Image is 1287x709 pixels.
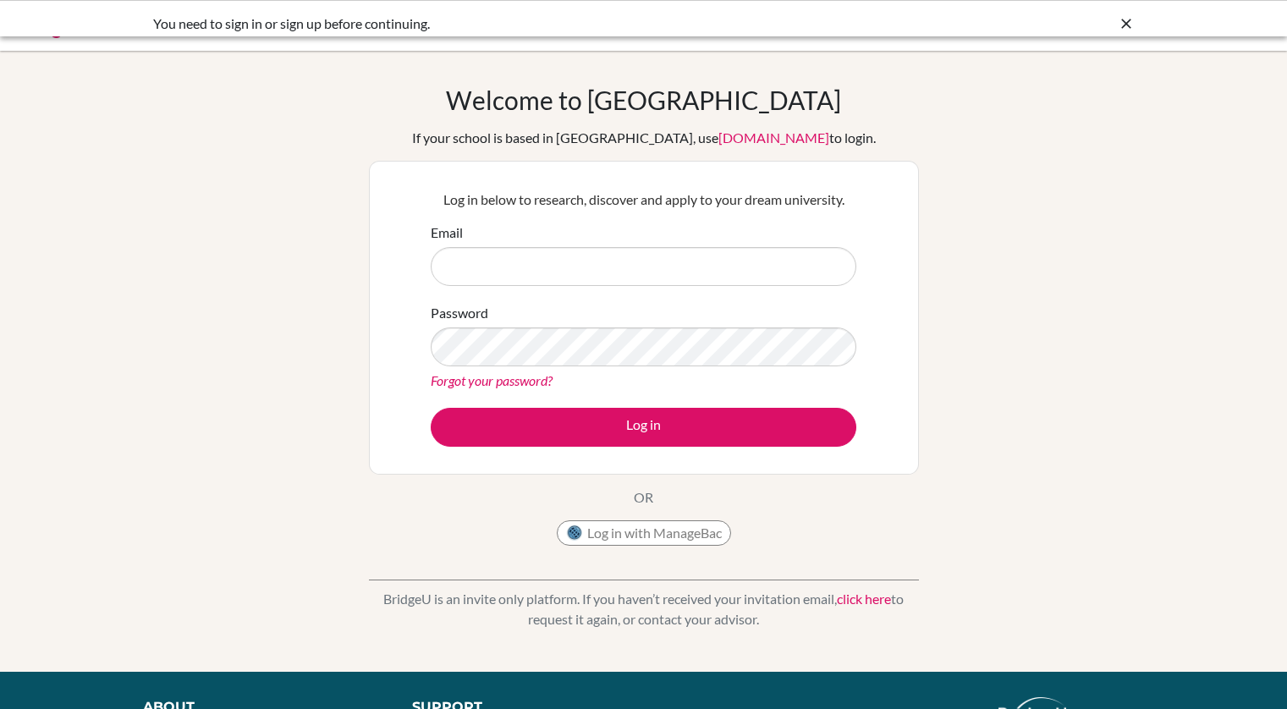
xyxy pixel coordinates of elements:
a: click here [837,591,891,607]
p: BridgeU is an invite only platform. If you haven’t received your invitation email, to request it ... [369,589,919,629]
p: OR [634,487,653,508]
a: [DOMAIN_NAME] [718,129,829,146]
p: Log in below to research, discover and apply to your dream university. [431,190,856,210]
label: Email [431,223,463,243]
button: Log in with ManageBac [557,520,731,546]
a: Forgot your password? [431,372,553,388]
div: You need to sign in or sign up before continuing. [153,14,881,34]
h1: Welcome to [GEOGRAPHIC_DATA] [446,85,841,115]
button: Log in [431,408,856,447]
label: Password [431,303,488,323]
div: If your school is based in [GEOGRAPHIC_DATA], use to login. [412,128,876,148]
